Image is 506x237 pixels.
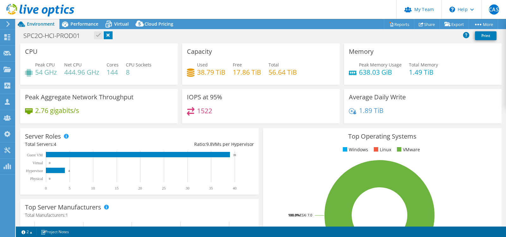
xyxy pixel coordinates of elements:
text: 4 [68,169,70,172]
a: Reports [384,19,414,29]
span: Performance [71,21,98,27]
text: 15 [115,186,119,190]
a: Print [475,31,497,40]
text: 10 [91,186,95,190]
a: More [469,19,498,29]
text: 5 [69,186,71,190]
h4: 54 GHz [35,69,57,76]
text: Virtual [33,161,43,165]
text: 35 [209,186,213,190]
h1: SPC2O-HCI-PROD01 [21,32,90,39]
h3: Capacity [187,48,212,55]
h4: 17.86 TiB [233,69,261,76]
span: Used [197,62,208,68]
h4: 38.79 TiB [197,69,225,76]
text: 20 [138,186,142,190]
span: CPU Sockets [126,62,151,68]
h4: Total Manufacturers: [25,212,254,219]
a: Export [440,19,469,29]
span: Total Memory [409,62,438,68]
li: VMware [395,146,420,153]
li: Linux [372,146,391,153]
span: Free [233,62,242,68]
h3: Average Daily Write [349,94,406,101]
a: Share [414,19,440,29]
span: Net CPU [64,62,82,68]
a: 2 [17,228,37,236]
h4: 1522 [197,107,212,114]
div: Ratio: VMs per Hypervisor [139,141,254,148]
h4: 638.03 GiB [359,69,402,76]
h4: 444.96 GHz [64,69,99,76]
h3: Peak Aggregate Network Throughput [25,94,133,101]
span: Total [268,62,279,68]
span: Peak Memory Usage [359,62,402,68]
text: Physical [30,177,43,181]
svg: \n [449,7,455,12]
li: Windows [341,146,368,153]
h4: 2.76 gigabits/s [35,107,79,114]
h4: 8 [126,69,151,76]
h4: 1.89 TiB [359,107,384,114]
h3: CPU [25,48,38,55]
text: 39 [233,153,236,157]
tspan: ESXi 7.0 [300,213,312,217]
span: 4 [54,141,56,147]
span: Peak CPU [35,62,55,68]
span: Virtual [114,21,129,27]
text: 25 [162,186,166,190]
text: 0 [45,186,47,190]
text: 0 [49,161,51,165]
h3: IOPS at 95% [187,94,222,101]
h3: Top Server Manufacturers [25,204,101,211]
text: 0 [49,177,51,180]
text: 30 [186,186,189,190]
span: Cloud Pricing [145,21,173,27]
span: Environment [27,21,55,27]
span: 9.8 [206,141,213,147]
text: 40 [233,186,237,190]
h3: Memory [349,48,373,55]
h4: 144 [107,69,119,76]
tspan: 100.0% [288,213,300,217]
text: Guest VM [27,153,43,157]
a: Project Notes [36,228,73,236]
h4: 1.49 TiB [409,69,438,76]
span: Cores [107,62,119,68]
div: Total Servers: [25,141,139,148]
h3: Server Roles [25,133,61,140]
span: CAS [489,4,499,15]
h3: Top Operating Systems [268,133,497,140]
text: Hypervisor [26,169,43,173]
span: 1 [65,212,68,218]
h4: 56.64 TiB [268,69,297,76]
